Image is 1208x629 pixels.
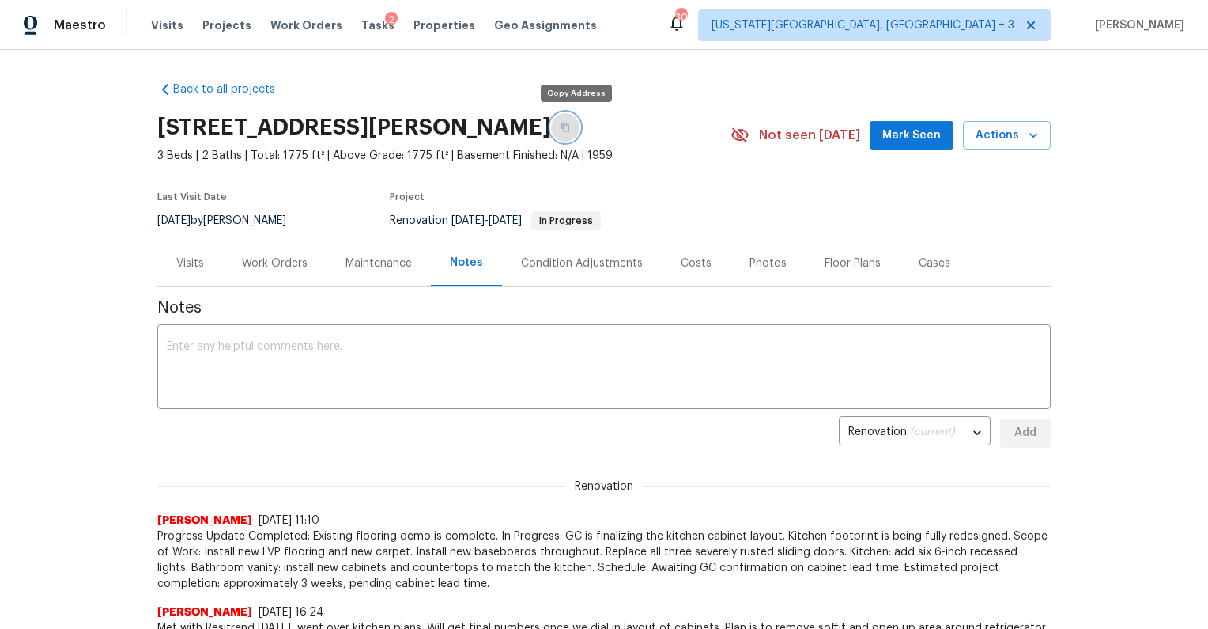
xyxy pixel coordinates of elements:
div: Visits [176,256,204,271]
span: [US_STATE][GEOGRAPHIC_DATA], [GEOGRAPHIC_DATA] + 3 [712,17,1014,33]
a: Back to all projects [157,81,309,97]
div: Renovation (current) [839,414,991,453]
span: Renovation [565,479,643,494]
span: [DATE] [451,215,485,226]
span: Notes [157,300,1051,316]
div: by [PERSON_NAME] [157,211,305,230]
span: 3 Beds | 2 Baths | Total: 1775 ft² | Above Grade: 1775 ft² | Basement Finished: N/A | 1959 [157,148,730,164]
span: [PERSON_NAME] [1089,17,1184,33]
span: [PERSON_NAME] [157,513,252,529]
div: Cases [919,256,950,271]
button: Actions [963,121,1051,150]
div: Maintenance [345,256,412,271]
span: Actions [976,126,1038,146]
span: Renovation [390,215,601,226]
span: Mark Seen [882,126,941,146]
div: Condition Adjustments [521,256,643,271]
div: 2 [385,12,398,28]
div: Floor Plans [825,256,881,271]
span: Work Orders [270,17,342,33]
span: Visits [151,17,183,33]
span: - [451,215,522,226]
span: Projects [202,17,251,33]
span: (current) [910,426,955,438]
span: [DATE] [489,215,522,226]
span: Geo Assignments [494,17,597,33]
span: [DATE] 11:10 [259,515,319,526]
span: Properties [413,17,475,33]
span: Last Visit Date [157,192,227,202]
div: Work Orders [242,256,308,271]
span: [PERSON_NAME] [157,604,252,620]
div: Photos [749,256,787,271]
h2: [STREET_ADDRESS][PERSON_NAME] [157,119,551,135]
span: Progress Update Completed: Existing flooring demo is complete. In Progress: GC is finalizing the ... [157,529,1051,592]
span: Maestro [54,17,106,33]
button: Mark Seen [870,121,953,150]
div: Notes [450,255,483,271]
span: Project [390,192,425,202]
div: Costs [681,256,712,271]
span: Not seen [DATE] [759,127,860,143]
span: Tasks [361,20,394,31]
span: [DATE] 16:24 [259,607,324,618]
span: [DATE] [157,215,191,226]
div: 30 [675,9,686,25]
span: In Progress [533,216,599,225]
